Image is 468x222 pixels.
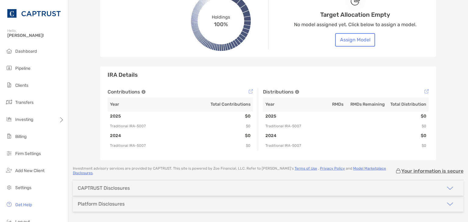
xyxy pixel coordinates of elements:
[15,134,27,139] span: Billing
[108,111,180,121] td: 2025
[263,131,304,141] td: 2024
[180,131,253,141] td: $0
[5,167,13,174] img: add_new_client icon
[263,141,304,150] td: Traditional IRA - 5007
[5,47,13,55] img: dashboard icon
[15,100,34,105] span: Transfers
[15,49,37,54] span: Dashboard
[5,132,13,140] img: billing icon
[15,151,41,156] span: Firm Settings
[320,166,345,171] a: Privacy Policy
[7,2,61,24] img: CAPTRUST Logo
[180,121,253,131] td: $0
[446,185,454,192] img: icon arrow
[73,166,386,175] a: Model Marketplace Disclosures
[263,88,429,96] div: Distributions
[263,111,304,121] td: 2025
[15,185,31,190] span: Settings
[387,111,429,121] td: $0
[15,168,44,173] span: Add New Client
[401,168,463,174] p: Your information is secure
[180,111,253,121] td: $0
[263,121,304,131] td: Traditional IRA - 5007
[249,89,253,93] img: Tooltip
[214,19,228,27] span: 100%
[78,185,130,191] div: CAPTRUST Disclosures
[141,90,146,94] img: Tooltip
[180,141,253,150] td: $0
[7,33,64,38] span: [PERSON_NAME]!
[108,71,429,79] h3: IRA Details
[108,97,180,111] th: Year
[295,166,317,171] a: Terms of Use
[387,141,429,150] td: $0
[5,150,13,157] img: firm-settings icon
[108,88,253,96] div: Contributions
[180,97,253,111] th: Total Contributions
[424,89,429,93] img: Tooltip
[387,131,429,141] td: $0
[387,97,429,111] th: Total Distribution
[78,201,125,207] div: Platform Disclosures
[15,117,33,122] span: Investing
[304,97,346,111] th: RMDs
[5,81,13,89] img: clients icon
[346,97,387,111] th: RMDs Remaining
[320,11,390,18] h4: Target Allocation Empty
[5,64,13,72] img: pipeline icon
[5,115,13,123] img: investing icon
[108,121,180,131] td: Traditional IRA - 5007
[387,121,429,131] td: $0
[446,200,454,208] img: icon arrow
[263,97,304,111] th: Year
[108,141,180,150] td: Traditional IRA - 5007
[5,184,13,191] img: settings icon
[15,202,32,207] span: Get Help
[15,83,28,88] span: Clients
[294,20,417,28] p: No model assigned yet. Click below to assign a model.
[108,131,180,141] td: 2024
[295,90,299,94] img: Tooltip
[15,66,30,71] span: Pipeline
[5,201,13,208] img: get-help icon
[212,14,230,19] span: Holdings
[5,98,13,106] img: transfers icon
[335,33,375,46] button: Assign Model
[73,166,395,175] p: Investment advisory services are provided by CAPTRUST . This site is powered by Zoe Financial, LL...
